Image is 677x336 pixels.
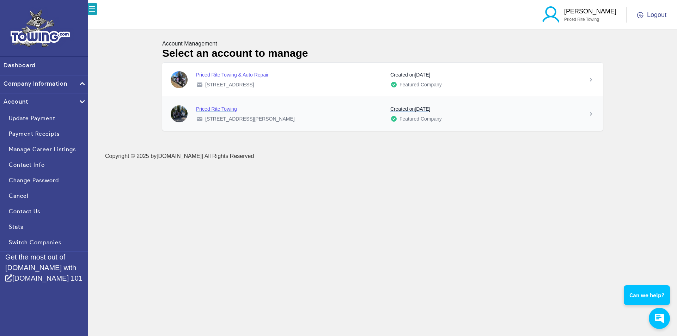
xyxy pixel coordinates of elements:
[171,105,188,122] img: Priced Rite Towing Logo
[564,7,616,16] p: [PERSON_NAME]
[105,152,677,160] p: Copyright © 2025 by | All Rights Reserved
[205,115,295,122] span: [STREET_ADDRESS][PERSON_NAME]
[7,7,74,49] img: logo.png
[415,106,430,112] time: [DATE]
[564,17,599,22] span: Priced Rite Towing
[196,71,385,78] div: Priced Rite Towing & Auto Repair
[390,71,579,78] div: Created on
[390,115,579,122] div: Featured Company
[390,105,579,112] div: Created on
[5,274,83,282] a: [DOMAIN_NAME] 101
[564,7,616,22] a: [PERSON_NAME] Priced Rite Towing
[162,40,603,47] h5: Account Management
[162,97,603,131] a: Priced Rite Towing Logo Priced Rite Towing [STREET_ADDRESS][PERSON_NAME] Created on[DATE] Feature...
[157,153,202,159] a: [DOMAIN_NAME]
[637,12,644,18] img: OGOUT.png
[541,6,564,26] img: blue-user.png
[647,11,666,19] span: Logout
[390,81,579,88] div: Featured Company
[196,105,385,112] div: Priced Rite Towing
[171,71,188,88] img: Priced Rite Towing & Auto Repair Logo
[205,81,254,88] span: [STREET_ADDRESS]
[162,63,603,97] a: Priced Rite Towing & Auto Repair Logo Priced Rite Towing & Auto Repair [STREET_ADDRESS] Created o...
[619,266,677,336] iframe: Conversations
[415,72,430,78] time: [DATE]
[162,47,603,60] h2: Select an account to manage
